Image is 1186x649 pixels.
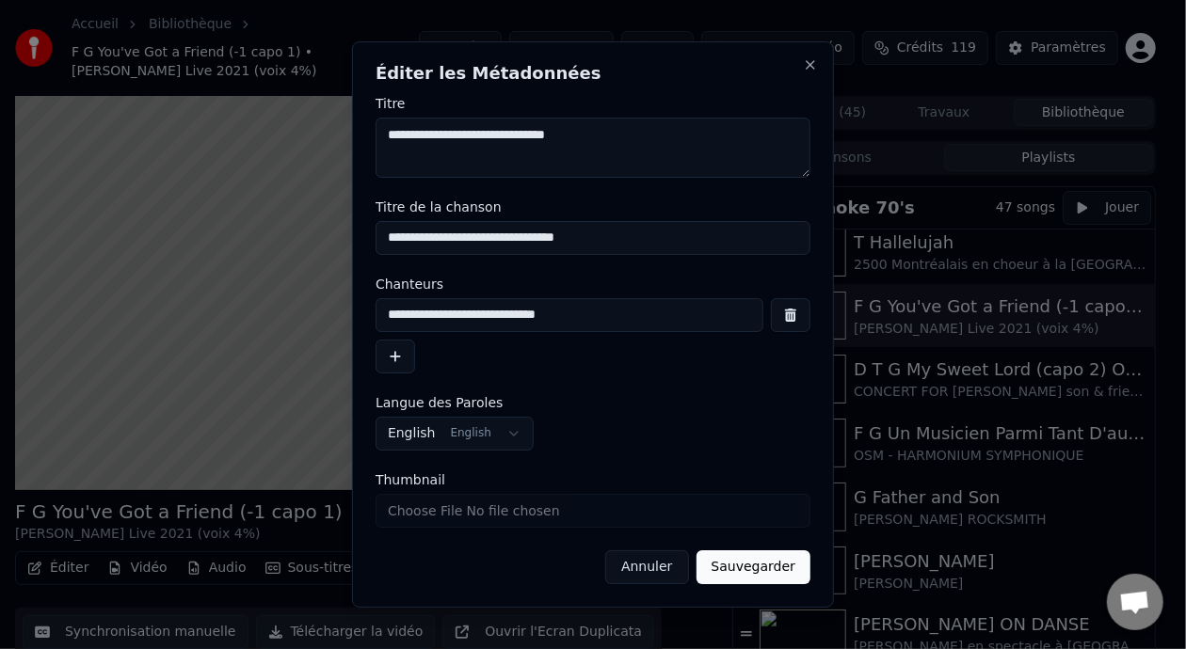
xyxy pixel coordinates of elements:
[376,277,810,291] label: Chanteurs
[376,200,810,214] label: Titre de la chanson
[605,550,688,584] button: Annuler
[376,473,445,486] span: Thumbnail
[376,97,810,110] label: Titre
[697,550,810,584] button: Sauvegarder
[376,396,504,409] span: Langue des Paroles
[376,65,810,82] h2: Éditer les Métadonnées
